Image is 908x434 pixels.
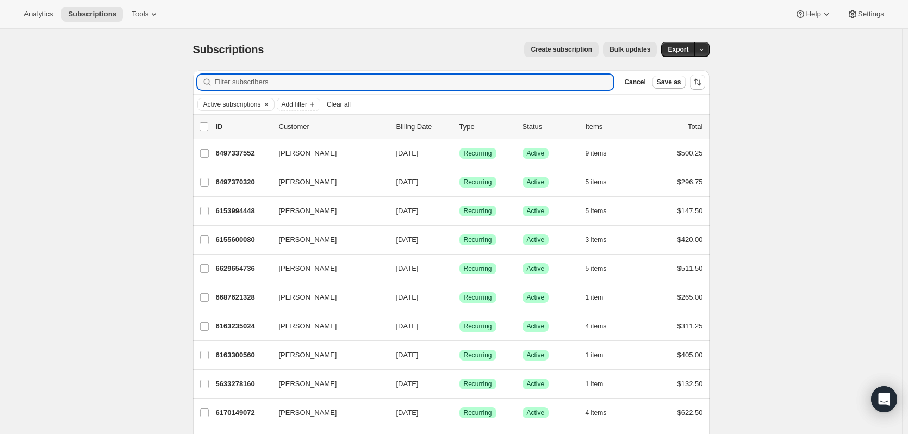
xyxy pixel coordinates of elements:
div: 6170149072[PERSON_NAME][DATE]SuccessRecurringSuccessActive4 items$622.50 [216,405,703,420]
button: Subscriptions [61,7,123,22]
button: Cancel [620,76,650,89]
span: Active [527,408,545,417]
span: [DATE] [396,380,419,388]
button: 5 items [586,175,619,190]
span: Recurring [464,207,492,215]
span: Save as [657,78,681,86]
span: Recurring [464,322,492,331]
button: 1 item [586,348,615,363]
span: 4 items [586,408,607,417]
span: Active subscriptions [203,100,261,109]
span: [PERSON_NAME] [279,234,337,245]
span: Active [527,293,545,302]
span: 1 item [586,293,604,302]
div: Items [586,121,640,132]
span: Clear all [327,100,351,109]
button: Help [788,7,838,22]
div: 6155600080[PERSON_NAME][DATE]SuccessRecurringSuccessActive3 items$420.00 [216,232,703,247]
span: [DATE] [396,408,419,417]
span: [DATE] [396,264,419,272]
button: Active subscriptions [198,98,261,110]
span: Recurring [464,235,492,244]
button: 5 items [586,261,619,276]
button: Bulk updates [603,42,657,57]
span: [PERSON_NAME] [279,407,337,418]
p: Customer [279,121,388,132]
span: [PERSON_NAME] [279,148,337,159]
span: $311.25 [677,322,703,330]
button: Export [661,42,695,57]
span: [PERSON_NAME] [279,350,337,361]
div: 6687621328[PERSON_NAME][DATE]SuccessRecurringSuccessActive1 item$265.00 [216,290,703,305]
span: 1 item [586,351,604,359]
span: [DATE] [396,322,419,330]
button: Analytics [17,7,59,22]
span: [DATE] [396,293,419,301]
span: Active [527,380,545,388]
span: [PERSON_NAME] [279,263,337,274]
div: 6153994448[PERSON_NAME][DATE]SuccessRecurringSuccessActive5 items$147.50 [216,203,703,219]
span: [PERSON_NAME] [279,292,337,303]
span: [PERSON_NAME] [279,379,337,389]
span: 5 items [586,264,607,273]
span: Recurring [464,351,492,359]
span: $420.00 [677,235,703,244]
span: 5 items [586,207,607,215]
p: 6170149072 [216,407,270,418]
p: 6163235024 [216,321,270,332]
button: 1 item [586,290,615,305]
span: [PERSON_NAME] [279,177,337,188]
span: Bulk updates [610,45,650,54]
span: Active [527,207,545,215]
div: 6497370320[PERSON_NAME][DATE]SuccessRecurringSuccessActive5 items$296.75 [216,175,703,190]
button: Add filter [277,98,320,111]
span: Analytics [24,10,53,18]
p: ID [216,121,270,132]
button: Save as [652,76,686,89]
p: 5633278160 [216,379,270,389]
button: Tools [125,7,166,22]
p: 6163300560 [216,350,270,361]
span: 5 items [586,178,607,187]
div: Open Intercom Messenger [871,386,897,412]
span: Create subscription [531,45,592,54]
span: $147.50 [677,207,703,215]
span: Recurring [464,264,492,273]
span: Active [527,178,545,187]
p: 6155600080 [216,234,270,245]
span: Recurring [464,408,492,417]
span: 1 item [586,380,604,388]
span: [DATE] [396,351,419,359]
div: 5633278160[PERSON_NAME][DATE]SuccessRecurringSuccessActive1 item$132.50 [216,376,703,392]
span: Subscriptions [193,44,264,55]
div: 6163235024[PERSON_NAME][DATE]SuccessRecurringSuccessActive4 items$311.25 [216,319,703,334]
span: [DATE] [396,178,419,186]
div: 6629654736[PERSON_NAME][DATE]SuccessRecurringSuccessActive5 items$511.50 [216,261,703,276]
button: 9 items [586,146,619,161]
span: Export [668,45,688,54]
input: Filter subscribers [215,75,614,90]
p: 6497337552 [216,148,270,159]
button: [PERSON_NAME] [272,260,381,277]
button: [PERSON_NAME] [272,318,381,335]
span: 9 items [586,149,607,158]
button: 3 items [586,232,619,247]
button: Create subscription [524,42,599,57]
button: [PERSON_NAME] [272,202,381,220]
span: Active [527,322,545,331]
span: $622.50 [677,408,703,417]
button: [PERSON_NAME] [272,231,381,249]
span: Active [527,264,545,273]
span: Help [806,10,820,18]
button: 5 items [586,203,619,219]
span: 3 items [586,235,607,244]
button: [PERSON_NAME] [272,289,381,306]
span: Add filter [282,100,307,109]
button: [PERSON_NAME] [272,173,381,191]
span: Cancel [624,78,645,86]
p: 6629654736 [216,263,270,274]
span: Tools [132,10,148,18]
button: Settings [841,7,891,22]
button: [PERSON_NAME] [272,404,381,421]
span: $132.50 [677,380,703,388]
